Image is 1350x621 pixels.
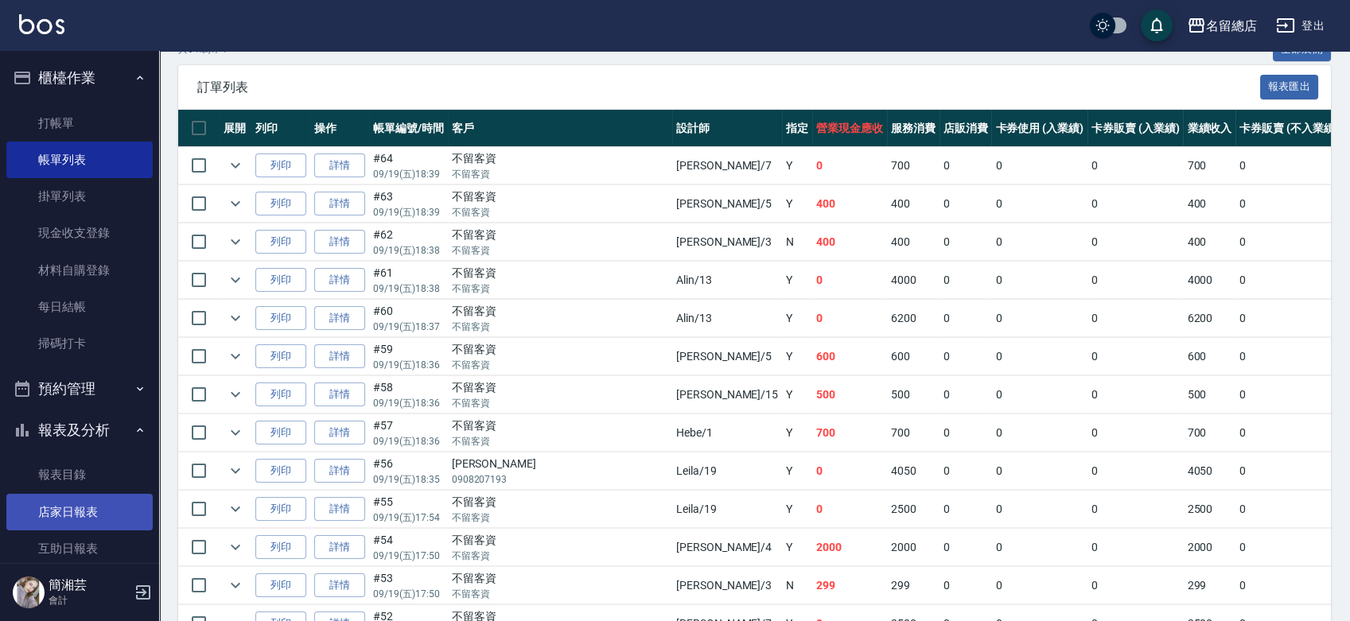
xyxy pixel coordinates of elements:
[1235,452,1342,490] td: 0
[991,147,1087,184] td: 0
[255,268,306,293] button: 列印
[314,421,365,445] a: 詳情
[940,491,992,528] td: 0
[782,300,812,337] td: Y
[991,262,1087,299] td: 0
[887,300,940,337] td: 6200
[940,567,992,604] td: 0
[369,452,448,490] td: #56
[6,456,153,493] a: 報表目錄
[782,529,812,566] td: Y
[452,281,668,296] p: 不留客資
[6,289,153,325] a: 每日結帳
[369,376,448,413] td: #58
[991,529,1087,566] td: 0
[6,142,153,178] a: 帳單列表
[1235,414,1342,452] td: 0
[672,338,782,375] td: [PERSON_NAME] /5
[991,452,1087,490] td: 0
[1087,491,1184,528] td: 0
[782,452,812,490] td: Y
[255,535,306,560] button: 列印
[373,434,444,448] p: 09/19 (五) 18:36
[887,491,940,528] td: 2500
[452,167,668,181] p: 不留客資
[672,147,782,184] td: [PERSON_NAME] /7
[255,192,306,216] button: 列印
[991,376,1087,413] td: 0
[452,150,668,167] div: 不留客資
[224,421,247,444] button: expand row
[1181,10,1263,42] button: 名留總店
[224,382,247,406] button: expand row
[369,300,448,337] td: #60
[255,459,306,483] button: 列印
[812,414,887,452] td: 700
[782,491,812,528] td: Y
[1183,491,1235,528] td: 2500
[255,497,306,522] button: 列印
[1087,300,1184,337] td: 0
[1087,185,1184,223] td: 0
[369,223,448,261] td: #62
[672,223,782,261] td: [PERSON_NAME] /3
[812,529,887,566] td: 2000
[1087,376,1184,413] td: 0
[991,567,1087,604] td: 0
[940,452,992,490] td: 0
[369,262,448,299] td: #61
[1087,414,1184,452] td: 0
[1270,11,1331,41] button: 登出
[224,344,247,368] button: expand row
[373,320,444,334] p: 09/19 (五) 18:37
[672,185,782,223] td: [PERSON_NAME] /5
[314,268,365,293] a: 詳情
[6,215,153,251] a: 現金收支登錄
[1141,10,1173,41] button: save
[255,230,306,254] button: 列印
[1235,110,1342,147] th: 卡券販賣 (不入業績)
[13,576,45,608] img: Person
[1087,147,1184,184] td: 0
[369,414,448,452] td: #57
[887,110,940,147] th: 服務消費
[6,252,153,289] a: 材料自購登錄
[1087,338,1184,375] td: 0
[314,192,365,216] a: 詳情
[1183,567,1235,604] td: 299
[1087,110,1184,147] th: 卡券販賣 (入業績)
[782,223,812,261] td: N
[812,491,887,528] td: 0
[887,338,940,375] td: 600
[1183,223,1235,261] td: 400
[448,110,672,147] th: 客戶
[887,376,940,413] td: 500
[940,262,992,299] td: 0
[782,185,812,223] td: Y
[1087,452,1184,490] td: 0
[1235,185,1342,223] td: 0
[255,344,306,369] button: 列印
[314,497,365,522] a: 詳情
[1235,223,1342,261] td: 0
[369,185,448,223] td: #63
[812,300,887,337] td: 0
[452,417,668,434] div: 不留客資
[255,421,306,445] button: 列印
[373,549,444,563] p: 09/19 (五) 17:50
[1087,223,1184,261] td: 0
[1183,147,1235,184] td: 700
[220,110,251,147] th: 展開
[452,494,668,510] div: 不留客資
[452,549,668,563] p: 不留客資
[373,510,444,525] p: 09/19 (五) 17:54
[49,593,130,607] p: 會計
[1183,185,1235,223] td: 400
[887,185,940,223] td: 400
[1260,75,1319,99] button: 報表匯出
[373,281,444,296] p: 09/19 (五) 18:38
[314,230,365,254] a: 詳情
[255,382,306,407] button: 列印
[369,567,448,604] td: #53
[782,567,812,604] td: N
